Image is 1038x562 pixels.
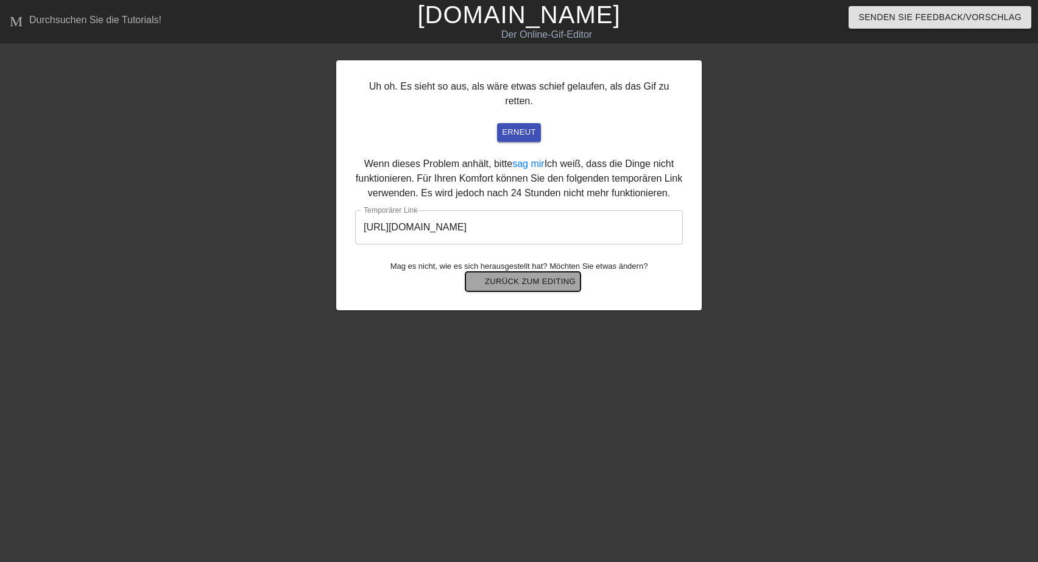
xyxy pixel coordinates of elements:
button: Senden Sie Feedback/Vorschlag [849,6,1031,29]
button: erneut [497,123,541,142]
span: Senden Sie Feedback/Vorschlag [858,10,1022,25]
div: Mag es nicht, wie es sich herausgestellt hat? Möchten Sie etwas ändern? [355,260,683,292]
span: Menü-Buch [10,12,24,26]
div: Der Online-Gif-Editor [352,27,741,42]
a: sag mir [512,158,544,169]
a: [DOMAIN_NAME] [417,1,620,28]
input: küssig [355,210,683,244]
div: Uh oh. Es sieht so aus, als wäre etwas schief gelaufen, als das Gif zu retten. Wenn dieses Proble... [336,60,702,310]
a: Durchsuchen Sie die Tutorials! [10,12,161,30]
div: Durchsuchen Sie die Tutorials! [29,15,161,25]
span: erneut [502,126,536,140]
span: Zurück zum Editing [470,274,576,289]
span: arrow-back [470,274,485,289]
button: Zurück zum Editing [465,272,581,291]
